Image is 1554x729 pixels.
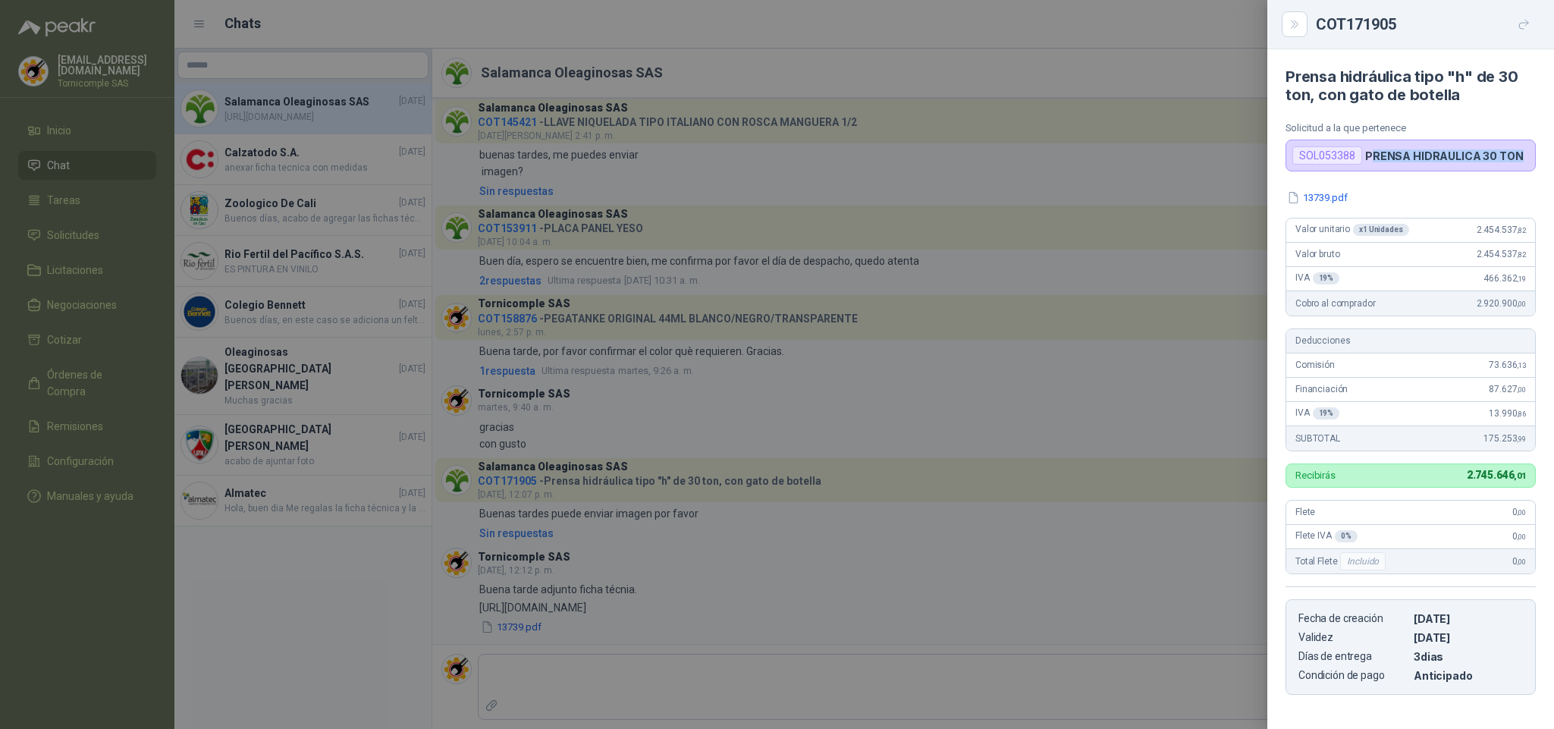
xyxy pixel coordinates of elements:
span: 0 [1512,507,1526,517]
span: Financiación [1295,384,1348,394]
span: 87.627 [1489,384,1526,394]
span: 175.253 [1483,433,1526,444]
p: Fecha de creación [1298,612,1408,625]
div: 19 % [1313,407,1340,419]
p: 3 dias [1414,650,1523,663]
p: Solicitud a la que pertenece [1286,122,1536,134]
span: ,13 [1517,361,1526,369]
p: [DATE] [1414,612,1523,625]
span: ,00 [1517,385,1526,394]
p: Condición de pago [1298,669,1408,682]
span: 73.636 [1489,360,1526,370]
span: 2.454.537 [1477,249,1526,259]
div: COT171905 [1316,12,1536,36]
span: ,00 [1517,558,1526,566]
span: IVA [1295,272,1339,284]
span: 2.745.646 [1467,469,1526,481]
span: ,00 [1517,508,1526,517]
div: x 1 Unidades [1353,224,1409,236]
div: 0 % [1335,530,1358,542]
span: Flete IVA [1295,530,1358,542]
span: Total Flete [1295,552,1389,570]
span: Valor unitario [1295,224,1409,236]
span: ,86 [1517,410,1526,418]
span: Cobro al comprador [1295,298,1375,309]
span: ,99 [1517,435,1526,443]
div: Incluido [1340,552,1386,570]
p: Validez [1298,631,1408,644]
span: Flete [1295,507,1315,517]
span: 0 [1512,556,1526,567]
p: Recibirás [1295,470,1336,480]
h4: Prensa hidráulica tipo "h" de 30 ton, con gato de botella [1286,68,1536,104]
span: ,82 [1517,226,1526,234]
div: 19 % [1313,272,1340,284]
span: 13.990 [1489,408,1526,419]
span: Deducciones [1295,335,1350,346]
span: 2.920.900 [1477,298,1526,309]
span: ,19 [1517,275,1526,283]
span: 466.362 [1483,273,1526,284]
button: Close [1286,15,1304,33]
span: ,00 [1517,300,1526,308]
span: Comisión [1295,360,1335,370]
span: Valor bruto [1295,249,1339,259]
button: 13739.pdf [1286,190,1349,206]
p: PRENSA HIDRAULICA 30 TON [1365,149,1524,162]
span: 0 [1512,531,1526,542]
span: IVA [1295,407,1339,419]
div: SOL053388 [1292,146,1362,165]
span: ,00 [1517,533,1526,541]
span: ,01 [1514,471,1526,481]
span: ,82 [1517,250,1526,259]
span: SUBTOTAL [1295,433,1340,444]
p: Días de entrega [1298,650,1408,663]
p: [DATE] [1414,631,1523,644]
span: 2.454.537 [1477,225,1526,235]
p: Anticipado [1414,669,1523,682]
